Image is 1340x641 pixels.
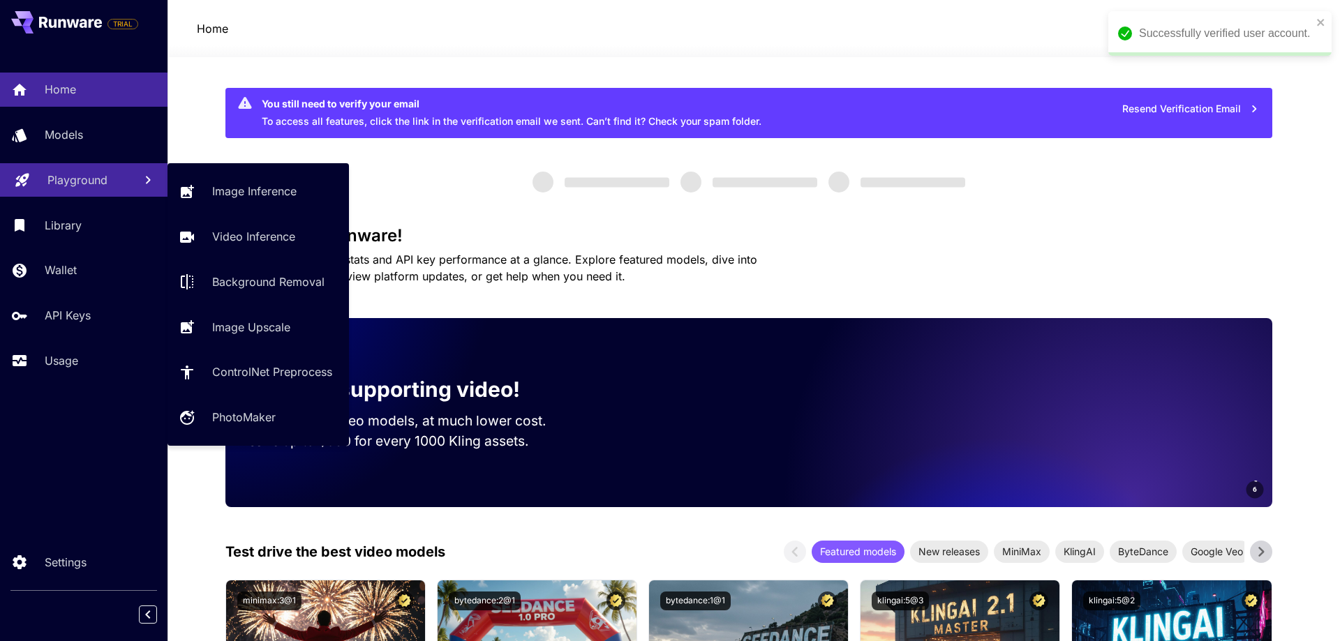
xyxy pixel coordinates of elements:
span: Google Veo [1182,544,1251,559]
p: Home [197,20,228,37]
span: New releases [910,544,988,559]
span: MiniMax [994,544,1050,559]
p: API Keys [45,307,91,324]
button: Certified Model – Vetted for best performance and includes a commercial license. [1029,591,1048,610]
button: bytedance:1@1 [660,591,731,610]
div: You still need to verify your email [262,96,761,111]
div: To access all features, click the link in the verification email we sent. Can’t find it? Check yo... [262,92,761,134]
p: Video Inference [212,228,295,245]
p: Playground [47,172,107,188]
button: close [1316,17,1326,28]
button: bytedance:2@1 [449,591,521,610]
p: Background Removal [212,273,325,290]
a: Background Removal [167,265,349,299]
a: PhotoMaker [167,400,349,435]
a: Image Inference [167,174,349,209]
button: Certified Model – Vetted for best performance and includes a commercial license. [818,591,837,610]
div: Collapse sidebar [149,602,167,627]
p: Library [45,217,82,234]
a: Video Inference [167,220,349,254]
button: minimax:3@1 [237,591,301,610]
span: Add your payment card to enable full platform functionality. [107,15,138,32]
p: Save up to $500 for every 1000 Kling assets. [248,431,573,451]
a: ControlNet Preprocess [167,355,349,389]
span: ByteDance [1110,544,1177,559]
button: Certified Model – Vetted for best performance and includes a commercial license. [606,591,625,610]
button: klingai:5@2 [1083,591,1140,610]
h3: Welcome to Runware! [225,226,1272,246]
a: Image Upscale [167,310,349,344]
button: Collapse sidebar [139,605,157,624]
p: Image Upscale [212,319,290,335]
nav: breadcrumb [197,20,228,37]
span: Check out your usage stats and API key performance at a glance. Explore featured models, dive int... [225,252,757,283]
p: Run the best video models, at much lower cost. [248,411,573,431]
p: Now supporting video! [287,374,520,405]
button: Resend Verification Email [1115,95,1267,123]
button: Certified Model – Vetted for best performance and includes a commercial license. [1242,591,1260,610]
button: klingai:5@3 [872,591,929,610]
span: KlingAI [1055,544,1104,559]
p: ControlNet Preprocess [212,363,332,380]
p: Wallet [45,262,77,278]
span: TRIAL [108,19,137,29]
p: Models [45,126,83,143]
p: Settings [45,554,87,571]
p: Home [45,81,76,98]
p: Usage [45,352,78,369]
p: Test drive the best video models [225,541,445,562]
button: Certified Model – Vetted for best performance and includes a commercial license. [395,591,414,610]
div: Successfully verified user account. [1139,25,1312,42]
p: PhotoMaker [212,409,276,425]
p: Image Inference [212,183,297,199]
span: Featured models [812,544,904,559]
span: 6 [1253,484,1257,495]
